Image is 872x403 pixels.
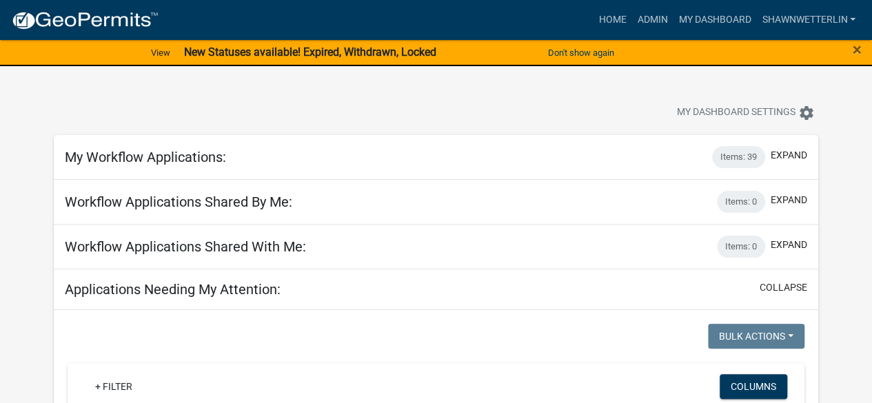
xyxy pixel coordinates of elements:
a: View [145,41,176,64]
h5: My Workflow Applications: [65,149,226,165]
button: expand [771,193,807,207]
a: My Dashboard [673,7,756,33]
strong: New Statuses available! Expired, Withdrawn, Locked [184,45,436,59]
h5: Workflow Applications Shared With Me: [65,238,306,255]
a: ShawnWetterlin [756,7,861,33]
a: + Filter [84,374,143,399]
button: Don't show again [543,41,620,64]
button: collapse [760,280,807,295]
button: expand [771,148,807,163]
button: Bulk Actions [708,324,804,349]
h5: Workflow Applications Shared By Me: [65,194,292,210]
div: Items: 0 [717,191,765,213]
i: settings [798,105,815,121]
button: Columns [720,374,787,399]
span: My Dashboard Settings [677,105,795,121]
a: Home [593,7,631,33]
button: Close [853,41,862,58]
button: My Dashboard Settingssettings [666,99,826,126]
span: × [853,40,862,59]
button: expand [771,238,807,252]
a: Admin [631,7,673,33]
div: Items: 0 [717,236,765,258]
div: Items: 39 [712,146,765,168]
h5: Applications Needing My Attention: [65,281,281,298]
